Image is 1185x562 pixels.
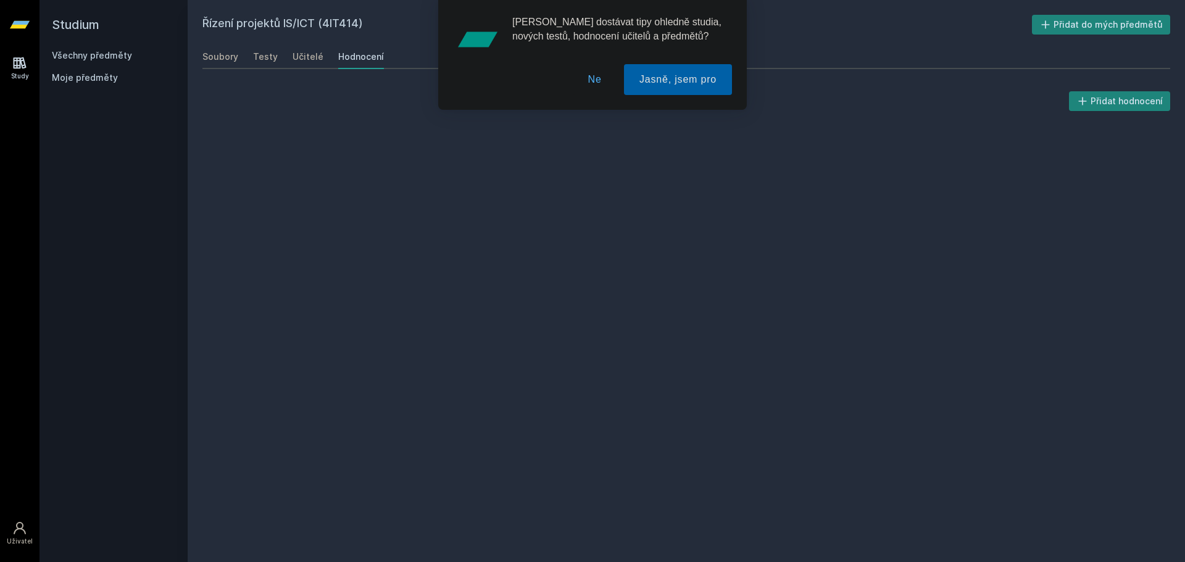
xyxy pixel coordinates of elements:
button: Ne [573,64,617,95]
img: notification icon [453,15,502,64]
button: Jasně, jsem pro [624,64,732,95]
div: Uživatel [7,537,33,546]
a: Uživatel [2,514,37,552]
div: [PERSON_NAME] dostávat tipy ohledně studia, nových testů, hodnocení učitelů a předmětů? [502,15,732,43]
